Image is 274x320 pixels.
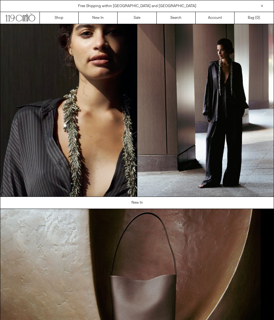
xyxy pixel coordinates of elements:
a: Account [196,12,235,24]
video: Your browser does not support the video tag. [0,24,137,197]
a: Sale [118,12,156,24]
a: Your browser does not support the video tag. [0,193,137,198]
a: Free Shipping within [GEOGRAPHIC_DATA] and [GEOGRAPHIC_DATA] [78,4,196,9]
a: New In [79,12,118,24]
a: Bag () [235,12,273,24]
a: New In [0,197,274,209]
span: ) [256,15,260,21]
a: Search [157,12,196,24]
a: Shop [40,12,79,24]
span: 0 [256,15,259,20]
